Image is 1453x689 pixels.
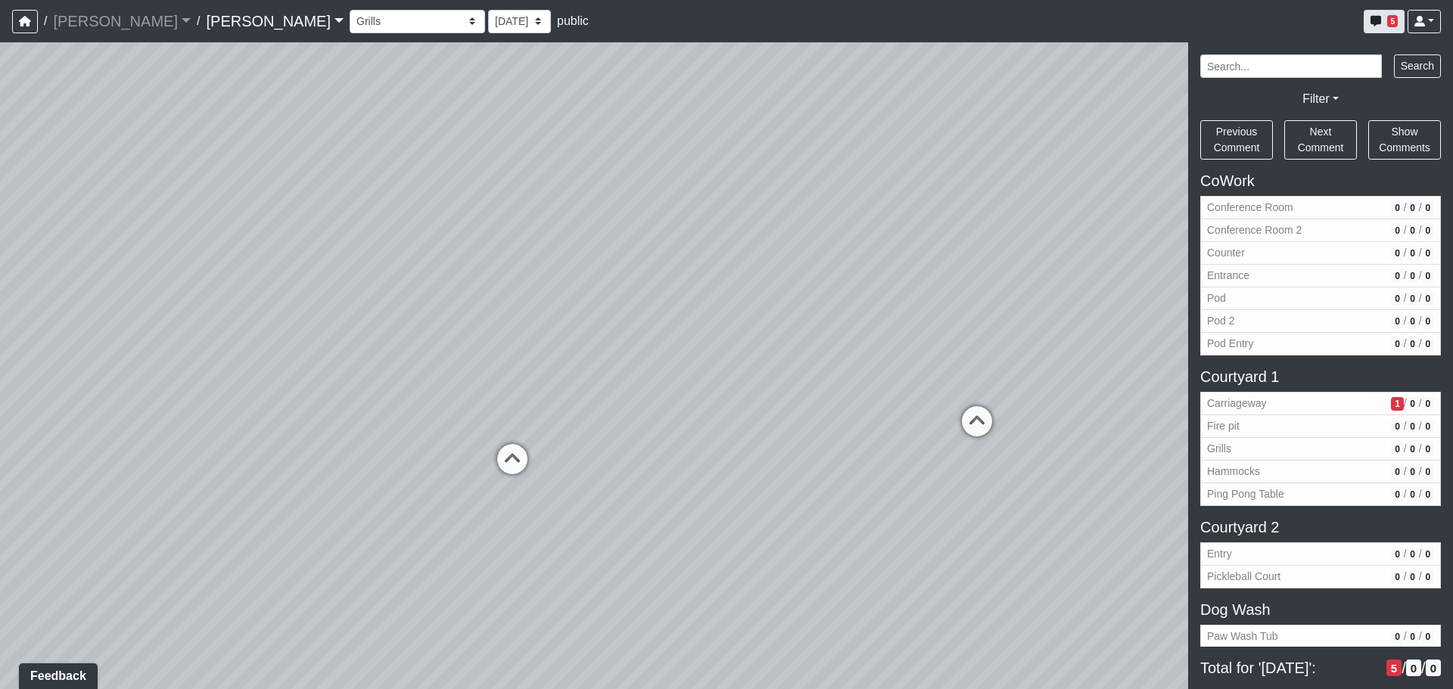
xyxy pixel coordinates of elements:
[1422,570,1434,584] span: # of resolved comments in revision
[1302,92,1339,105] a: Filter
[1422,488,1434,501] span: # of resolved comments in revision
[1419,441,1422,457] span: /
[1207,268,1385,284] span: Entrance
[1200,368,1441,386] h5: Courtyard 1
[1419,245,1422,261] span: /
[1207,200,1385,216] span: Conference Room
[557,14,589,27] span: public
[1407,269,1419,283] span: # of QA/customer approval comments in revision
[1419,569,1422,585] span: /
[1419,268,1422,284] span: /
[1368,120,1441,160] button: Show Comments
[1407,224,1419,237] span: # of QA/customer approval comments in revision
[1391,224,1403,237] span: # of open/more info comments in revision
[1200,566,1441,588] button: Pickleball Court0/0/0
[1207,336,1385,352] span: Pod Entry
[1419,200,1422,216] span: /
[53,6,191,36] a: [PERSON_NAME]
[1404,464,1407,480] span: /
[1200,265,1441,287] button: Entrance0/0/0
[1391,442,1403,456] span: # of open/more info comments in revision
[1200,287,1441,310] button: Pod0/0/0
[1407,630,1419,644] span: # of QA/customer approval comments in revision
[1207,222,1385,238] span: Conference Room 2
[1422,630,1434,644] span: # of resolved comments in revision
[1391,269,1403,283] span: # of open/more info comments in revision
[1422,247,1434,260] span: # of resolved comments in revision
[1298,126,1344,154] span: Next Comment
[1391,420,1403,433] span: # of open/more info comments in revision
[191,6,206,36] span: /
[1407,397,1419,411] span: # of QA/customer approval comments in revision
[1200,54,1382,78] input: Search
[1364,10,1405,33] button: 5
[1207,628,1385,644] span: Paw Wash Tub
[1407,442,1419,456] span: # of QA/customer approval comments in revision
[1200,542,1441,566] button: Entry0/0/0
[1419,313,1422,329] span: /
[1391,201,1403,215] span: # of open/more info comments in revision
[1407,488,1419,501] span: # of QA/customer approval comments in revision
[1421,659,1426,677] span: /
[1404,313,1407,329] span: /
[1419,464,1422,480] span: /
[1394,54,1441,78] button: Search
[1406,660,1421,677] span: # of QA/customer approval comments in revision
[1422,442,1434,456] span: # of resolved comments in revision
[1422,397,1434,411] span: # of resolved comments in revision
[1207,418,1385,434] span: Fire pit
[1407,292,1419,306] span: # of QA/customer approval comments in revision
[1419,222,1422,238] span: /
[1391,630,1403,644] span: # of open/more info comments in revision
[1391,548,1403,561] span: # of open/more info comments in revision
[1404,546,1407,562] span: /
[1200,461,1441,483] button: Hammocks0/0/0
[1207,464,1385,480] span: Hammocks
[11,659,101,689] iframe: Ybug feedback widget
[1200,219,1441,242] button: Conference Room 20/0/0
[1422,337,1434,351] span: # of resolved comments in revision
[1419,418,1422,434] span: /
[1404,396,1407,411] span: /
[1207,396,1385,411] span: Carriageway
[1391,397,1403,411] span: # of open/more info comments in revision
[1200,415,1441,438] button: Fire pit0/0/0
[1419,290,1422,306] span: /
[1419,336,1422,352] span: /
[1419,486,1422,502] span: /
[1391,570,1403,584] span: # of open/more info comments in revision
[1207,441,1385,457] span: Grills
[1407,201,1419,215] span: # of QA/customer approval comments in revision
[1404,245,1407,261] span: /
[1207,486,1385,502] span: Ping Pong Table
[1200,438,1441,461] button: Grills0/0/0
[1422,269,1434,283] span: # of resolved comments in revision
[1386,660,1402,677] span: # of open/more info comments in revision
[1200,172,1441,190] h5: CoWork
[1200,120,1273,160] button: Previous Comment
[1404,569,1407,585] span: /
[1402,659,1406,677] span: /
[1407,548,1419,561] span: # of QA/customer approval comments in revision
[1422,201,1434,215] span: # of resolved comments in revision
[1200,601,1441,619] h5: Dog Wash
[1422,465,1434,479] span: # of resolved comments in revision
[1407,465,1419,479] span: # of QA/customer approval comments in revision
[1207,313,1385,329] span: Pod 2
[1207,569,1385,585] span: Pickleball Court
[1200,392,1441,415] button: Carriageway1/0/0
[206,6,344,36] a: [PERSON_NAME]
[1200,659,1380,677] span: Total for '[DATE]':
[1391,465,1403,479] span: # of open/more info comments in revision
[1200,518,1441,536] h5: Courtyard 2
[1404,418,1407,434] span: /
[1207,245,1385,261] span: Counter
[1404,222,1407,238] span: /
[1419,396,1422,411] span: /
[1284,120,1357,160] button: Next Comment
[1387,15,1398,27] span: 5
[1422,292,1434,306] span: # of resolved comments in revision
[1214,126,1260,154] span: Previous Comment
[1200,333,1441,355] button: Pod Entry0/0/0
